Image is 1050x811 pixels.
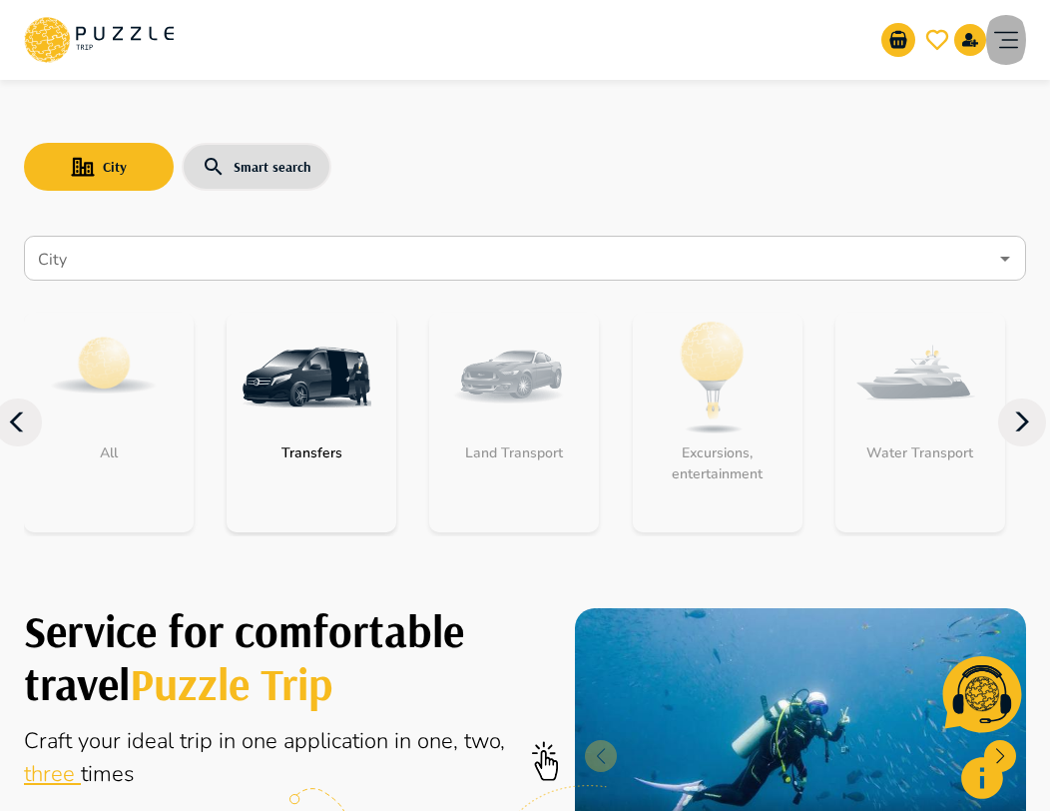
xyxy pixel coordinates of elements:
span: times [81,759,135,789]
img: GetTransfer [242,313,371,442]
span: one, [417,726,464,756]
span: in [219,726,242,756]
button: search-with-elastic-search [182,143,331,191]
button: go-to-basket-submit-button [881,23,915,57]
h1: Create your perfect trip with Puzzle Trip. [24,604,535,709]
span: in [394,726,417,756]
span: ideal [127,726,180,756]
span: one [242,726,283,756]
span: trip [180,726,219,756]
div: category-all [24,313,194,532]
span: Craft [24,726,78,756]
button: signup [954,24,986,56]
button: go-to-wishlist-submit-butto [920,23,954,57]
span: two, [464,726,505,756]
div: Online aggregator of travel services to travel around the world. [24,725,535,791]
span: three [24,759,81,789]
span: Puzzle Trip [130,655,333,711]
div: category-activity [633,313,802,532]
div: category-landing_transport [429,313,599,532]
span: application [283,726,394,756]
p: Transfers [271,442,352,463]
button: account of current user [986,8,1026,72]
span: your [78,726,127,756]
button: search-with-city [24,143,174,191]
button: Open [991,245,1019,273]
div: category-get_transfer [227,313,396,532]
div: category-water_transport [835,313,1005,532]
